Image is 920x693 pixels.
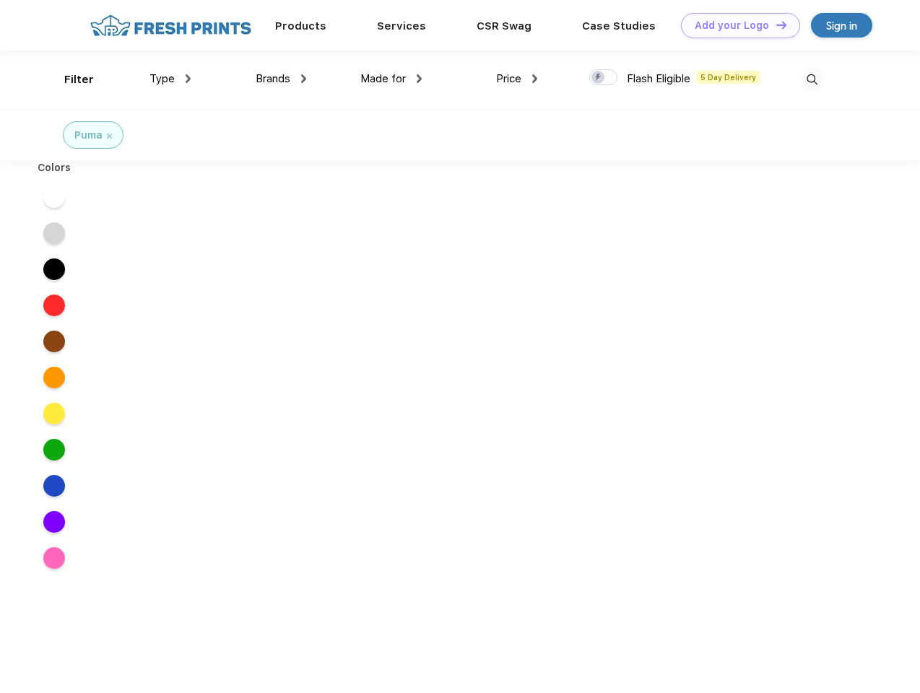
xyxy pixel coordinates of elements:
[27,160,82,175] div: Colors
[377,19,426,32] a: Services
[800,68,824,92] img: desktop_search.svg
[532,74,537,83] img: dropdown.png
[696,71,760,84] span: 5 Day Delivery
[74,128,103,143] div: Puma
[417,74,422,83] img: dropdown.png
[301,74,306,83] img: dropdown.png
[86,13,256,38] img: fo%20logo%202.webp
[186,74,191,83] img: dropdown.png
[360,72,406,85] span: Made for
[275,19,326,32] a: Products
[496,72,521,85] span: Price
[811,13,872,38] a: Sign in
[776,21,786,29] img: DT
[627,72,690,85] span: Flash Eligible
[695,19,769,32] div: Add your Logo
[64,71,94,88] div: Filter
[826,17,857,34] div: Sign in
[477,19,531,32] a: CSR Swag
[149,72,175,85] span: Type
[256,72,290,85] span: Brands
[107,134,112,139] img: filter_cancel.svg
